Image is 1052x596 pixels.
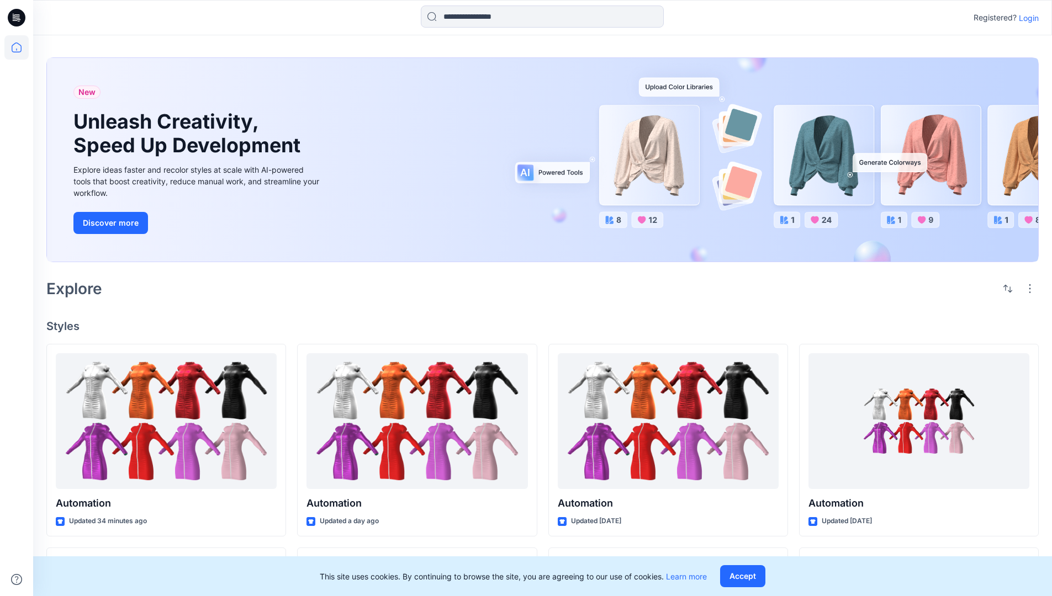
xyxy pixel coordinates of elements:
[306,496,527,511] p: Automation
[558,353,779,489] a: Automation
[73,110,305,157] h1: Unleash Creativity, Speed Up Development
[720,565,765,587] button: Accept
[808,496,1029,511] p: Automation
[73,212,322,234] a: Discover more
[571,515,621,527] p: Updated [DATE]
[320,571,707,582] p: This site uses cookies. By continuing to browse the site, you are agreeing to our use of cookies.
[808,353,1029,489] a: Automation
[558,496,779,511] p: Automation
[69,515,147,527] p: Updated 34 minutes ago
[822,515,872,527] p: Updated [DATE]
[56,353,277,489] a: Automation
[46,320,1039,333] h4: Styles
[73,212,148,234] button: Discover more
[306,353,527,489] a: Automation
[56,496,277,511] p: Automation
[78,86,96,99] span: New
[320,515,379,527] p: Updated a day ago
[1019,12,1039,24] p: Login
[974,11,1017,24] p: Registered?
[46,280,102,297] h2: Explore
[73,164,322,199] div: Explore ideas faster and recolor styles at scale with AI-powered tools that boost creativity, red...
[666,572,707,581] a: Learn more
